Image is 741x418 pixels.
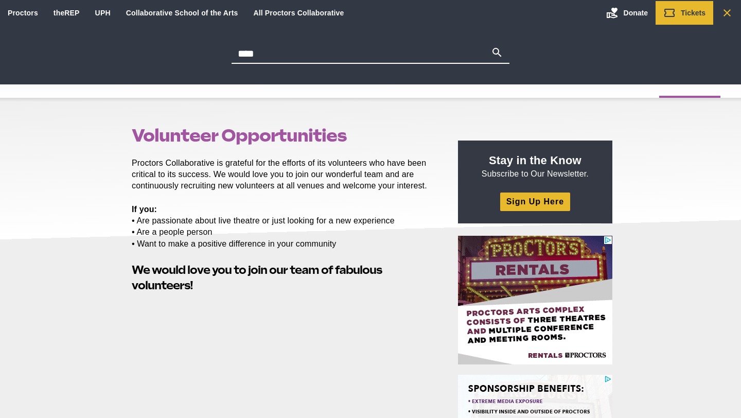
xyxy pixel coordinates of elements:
[253,9,344,17] a: All Proctors Collaborative
[132,126,434,145] h1: Volunteer Opportunities
[713,1,741,25] a: Search
[126,9,238,17] a: Collaborative School of the Arts
[681,9,705,17] span: Tickets
[500,193,570,211] a: Sign Up Here
[132,262,434,294] h2: !
[8,9,38,17] a: Proctors
[95,9,111,17] a: UPH
[458,236,612,364] iframe: Advertisement
[132,263,382,292] strong: We would love you to join our team of fabulous volunteers
[54,9,80,17] a: theREP
[598,1,656,25] a: Donate
[132,158,434,191] p: Proctors Collaborative is grateful for the efforts of its volunteers who have been critical to it...
[132,205,157,214] strong: If you:
[656,1,713,25] a: Tickets
[470,153,600,180] p: Subscribe to Our Newsletter.
[132,204,434,249] p: • Are passionate about live theatre or just looking for a new experience • Are a people person • ...
[489,154,581,167] strong: Stay in the Know
[624,9,648,17] span: Donate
